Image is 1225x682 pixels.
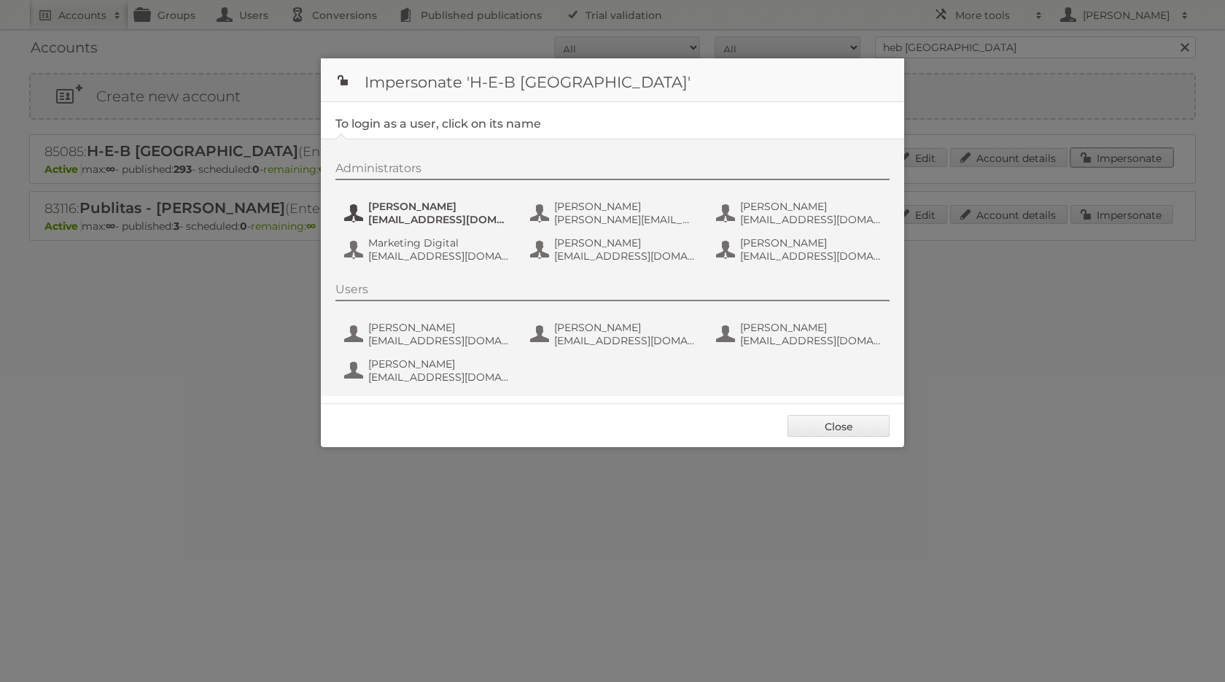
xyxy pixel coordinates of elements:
span: [EMAIL_ADDRESS][DOMAIN_NAME] [740,249,882,263]
span: [PERSON_NAME][EMAIL_ADDRESS][PERSON_NAME][DOMAIN_NAME] [554,213,696,226]
h1: Impersonate 'H-E-B [GEOGRAPHIC_DATA]' [321,58,904,102]
span: [PERSON_NAME] [368,321,510,334]
span: [EMAIL_ADDRESS][DOMAIN_NAME] [554,334,696,347]
span: [PERSON_NAME] [740,200,882,213]
span: [EMAIL_ADDRESS][DOMAIN_NAME] [740,213,882,226]
button: [PERSON_NAME] [EMAIL_ADDRESS][DOMAIN_NAME] [715,235,886,264]
button: [PERSON_NAME] [PERSON_NAME][EMAIL_ADDRESS][PERSON_NAME][DOMAIN_NAME] [529,198,700,228]
button: [PERSON_NAME] [EMAIL_ADDRESS][DOMAIN_NAME] [343,319,514,349]
button: [PERSON_NAME] [EMAIL_ADDRESS][DOMAIN_NAME] [343,356,514,385]
span: [PERSON_NAME] [554,321,696,334]
span: [PERSON_NAME] [554,236,696,249]
span: [PERSON_NAME] [740,321,882,334]
div: Administrators [335,161,890,180]
button: [PERSON_NAME] [EMAIL_ADDRESS][DOMAIN_NAME] [343,198,514,228]
a: Close [787,415,890,437]
span: [PERSON_NAME] [368,200,510,213]
span: Marketing Digital [368,236,510,249]
span: [EMAIL_ADDRESS][DOMAIN_NAME] [554,249,696,263]
button: [PERSON_NAME] [EMAIL_ADDRESS][DOMAIN_NAME] [529,235,700,264]
span: [EMAIL_ADDRESS][DOMAIN_NAME] [368,371,510,384]
div: Users [335,282,890,301]
legend: To login as a user, click on its name [335,117,541,131]
span: [PERSON_NAME] [554,200,696,213]
button: [PERSON_NAME] [EMAIL_ADDRESS][DOMAIN_NAME] [715,319,886,349]
span: [PERSON_NAME] [740,236,882,249]
button: Marketing Digital [EMAIL_ADDRESS][DOMAIN_NAME] [343,235,514,264]
span: [EMAIL_ADDRESS][DOMAIN_NAME] [740,334,882,347]
button: [PERSON_NAME] [EMAIL_ADDRESS][DOMAIN_NAME] [529,319,700,349]
span: [EMAIL_ADDRESS][DOMAIN_NAME] [368,334,510,347]
span: [EMAIL_ADDRESS][DOMAIN_NAME] [368,249,510,263]
span: [EMAIL_ADDRESS][DOMAIN_NAME] [368,213,510,226]
span: [PERSON_NAME] [368,357,510,371]
button: [PERSON_NAME] [EMAIL_ADDRESS][DOMAIN_NAME] [715,198,886,228]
